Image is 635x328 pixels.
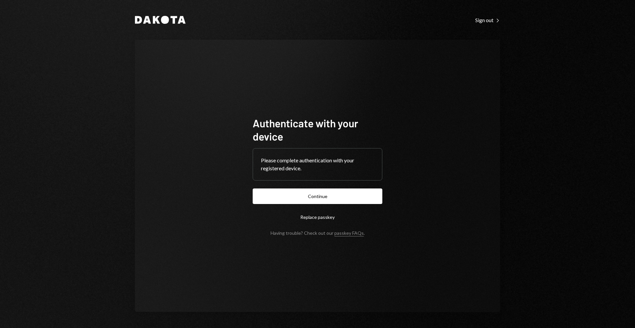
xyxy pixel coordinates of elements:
[475,16,500,23] a: Sign out
[271,230,365,236] div: Having trouble? Check out our .
[334,230,364,236] a: passkey FAQs
[261,156,374,172] div: Please complete authentication with your registered device.
[253,116,382,143] h1: Authenticate with your device
[253,188,382,204] button: Continue
[253,209,382,225] button: Replace passkey
[475,17,500,23] div: Sign out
